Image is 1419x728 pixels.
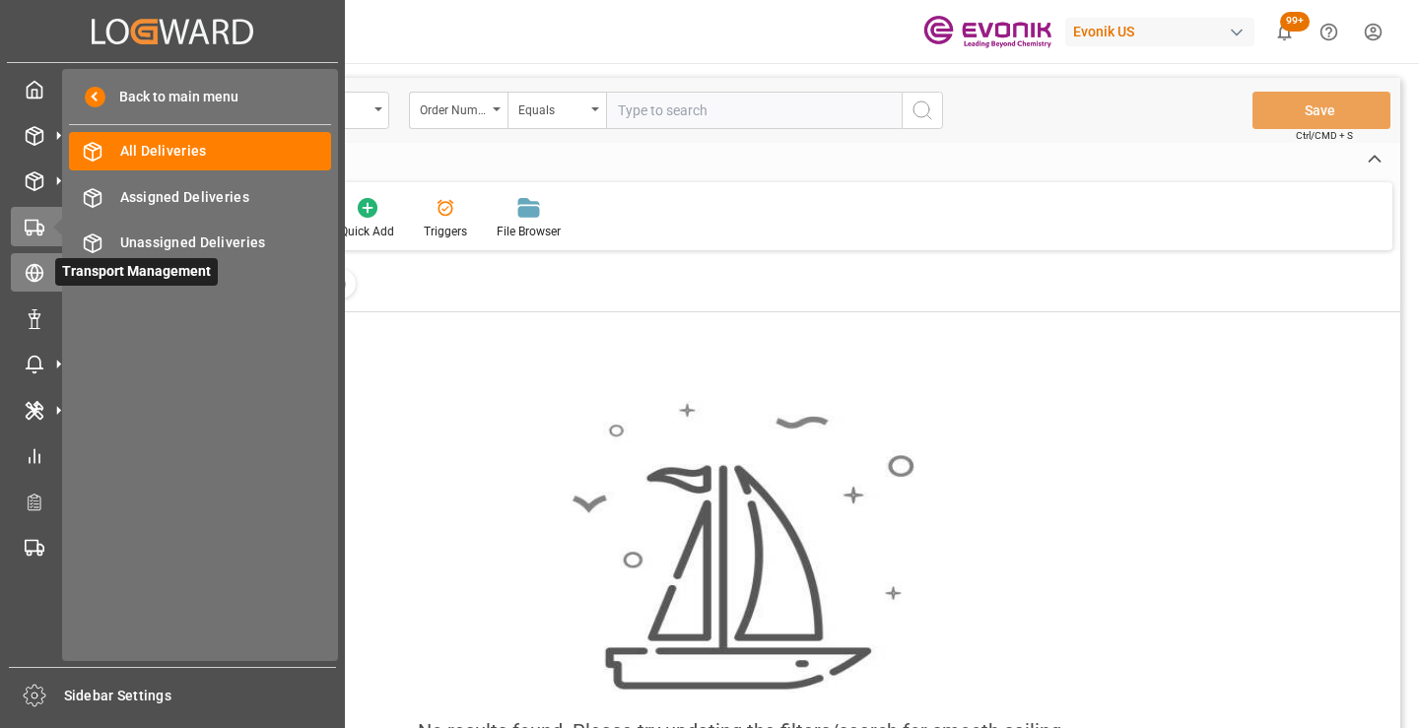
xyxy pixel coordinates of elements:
[1252,92,1390,129] button: Save
[11,298,334,337] a: Non Conformance
[69,132,331,170] a: All Deliveries
[120,232,332,253] span: Unassigned Deliveries
[497,223,561,240] div: File Browser
[105,87,238,107] span: Back to main menu
[55,258,218,286] span: Transport Management
[340,223,394,240] div: Quick Add
[1280,12,1310,32] span: 99+
[1296,128,1353,143] span: Ctrl/CMD + S
[420,97,487,119] div: Order Number
[1307,10,1351,54] button: Help Center
[1262,10,1307,54] button: show 100 new notifications
[11,482,334,520] a: Transport Planner
[1065,18,1254,46] div: Evonik US
[11,436,334,475] a: My Reports
[11,528,334,566] a: Transport Planning
[409,92,507,129] button: open menu
[120,187,332,208] span: Assigned Deliveries
[606,92,902,129] input: Type to search
[507,92,606,129] button: open menu
[11,70,334,108] a: My Cockpit
[518,97,585,119] div: Equals
[902,92,943,129] button: search button
[923,15,1051,49] img: Evonik-brand-mark-Deep-Purple-RGB.jpeg_1700498283.jpeg
[1065,13,1262,50] button: Evonik US
[69,177,331,216] a: Assigned Deliveries
[424,223,467,240] div: Triggers
[69,224,331,262] a: Unassigned Deliveries
[64,686,337,706] span: Sidebar Settings
[570,401,914,693] img: smooth_sailing.jpeg
[120,141,332,162] span: All Deliveries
